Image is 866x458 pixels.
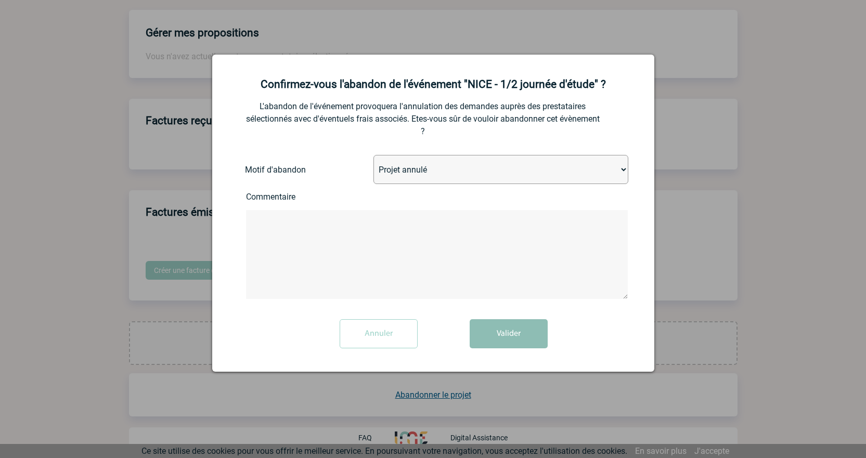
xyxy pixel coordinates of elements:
label: Commentaire [246,192,329,202]
label: Motif d'abandon [245,165,326,175]
h2: Confirmez-vous l'abandon de l'événement "NICE - 1/2 journée d'étude" ? [225,78,641,90]
button: Valider [470,319,548,348]
p: L'abandon de l'événement provoquera l'annulation des demandes auprès des prestataires sélectionné... [246,100,600,138]
input: Annuler [340,319,418,348]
